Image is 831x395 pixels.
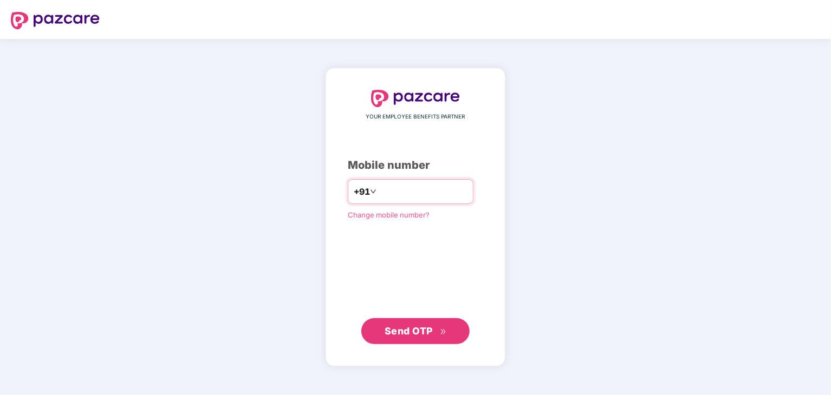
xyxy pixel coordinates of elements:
[348,210,430,219] a: Change mobile number?
[370,188,376,195] span: down
[440,328,447,335] span: double-right
[371,90,460,107] img: logo
[366,113,465,121] span: YOUR EMPLOYEE BENEFITS PARTNER
[385,325,433,337] span: Send OTP
[354,185,370,199] span: +91
[361,318,470,344] button: Send OTPdouble-right
[348,157,483,174] div: Mobile number
[11,12,100,29] img: logo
